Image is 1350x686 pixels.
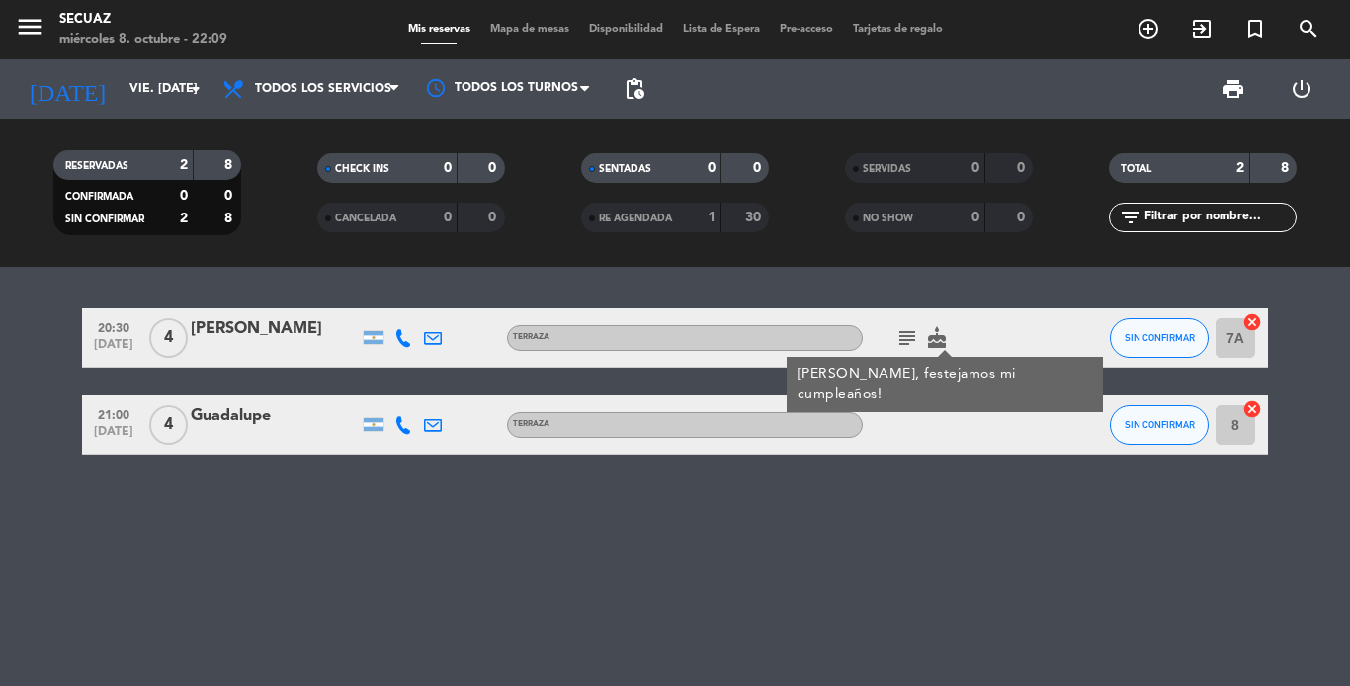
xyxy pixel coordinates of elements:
strong: 0 [444,211,452,224]
span: SERVIDAS [863,164,911,174]
span: 4 [149,318,188,358]
strong: 0 [1017,211,1029,224]
strong: 1 [708,211,716,224]
i: power_settings_new [1290,77,1313,101]
strong: 0 [1017,161,1029,175]
span: Pre-acceso [770,24,843,35]
i: exit_to_app [1190,17,1214,41]
i: filter_list [1119,206,1142,229]
span: SIN CONFIRMAR [65,214,144,224]
div: miércoles 8. octubre - 22:09 [59,30,227,49]
i: cancel [1242,399,1262,419]
strong: 0 [708,161,716,175]
span: 21:00 [89,402,138,425]
span: TOTAL [1121,164,1151,174]
strong: 0 [753,161,765,175]
div: secuaz [59,10,227,30]
span: NO SHOW [863,214,913,223]
input: Filtrar por nombre... [1142,207,1296,228]
span: Disponibilidad [579,24,673,35]
div: Guadalupe [191,403,359,429]
span: RESERVADAS [65,161,128,171]
i: subject [895,326,919,350]
i: add_circle_outline [1137,17,1160,41]
span: Todos los servicios [255,82,391,96]
span: CHECK INS [335,164,389,174]
i: search [1297,17,1320,41]
span: CONFIRMADA [65,192,133,202]
span: [DATE] [89,425,138,448]
span: Mis reservas [398,24,480,35]
i: arrow_drop_down [184,77,208,101]
strong: 2 [180,158,188,172]
span: CANCELADA [335,214,396,223]
i: menu [15,12,44,42]
span: SIN CONFIRMAR [1125,332,1195,343]
strong: 0 [971,211,979,224]
span: RE AGENDADA [599,214,672,223]
strong: 0 [488,161,500,175]
span: 20:30 [89,315,138,338]
div: LOG OUT [1267,59,1335,119]
strong: 0 [488,211,500,224]
button: menu [15,12,44,48]
span: [DATE] [89,338,138,361]
strong: 0 [971,161,979,175]
strong: 2 [180,212,188,225]
strong: 0 [224,189,236,203]
span: Tarjetas de regalo [843,24,953,35]
span: pending_actions [623,77,646,101]
i: cake [925,326,949,350]
span: TERRAZA [513,420,549,428]
strong: 0 [180,189,188,203]
span: print [1222,77,1245,101]
strong: 0 [444,161,452,175]
strong: 2 [1236,161,1244,175]
div: [PERSON_NAME] [191,316,359,342]
div: [PERSON_NAME], festejamos mi cumpleaños! [798,364,1093,405]
span: SIN CONFIRMAR [1125,419,1195,430]
strong: 30 [745,211,765,224]
strong: 8 [1281,161,1293,175]
span: TERRAZA [513,333,549,341]
button: SIN CONFIRMAR [1110,318,1209,358]
span: SENTADAS [599,164,651,174]
i: turned_in_not [1243,17,1267,41]
span: 4 [149,405,188,445]
i: cancel [1242,312,1262,332]
button: SIN CONFIRMAR [1110,405,1209,445]
i: [DATE] [15,67,120,111]
span: Lista de Espera [673,24,770,35]
strong: 8 [224,158,236,172]
span: Mapa de mesas [480,24,579,35]
strong: 8 [224,212,236,225]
